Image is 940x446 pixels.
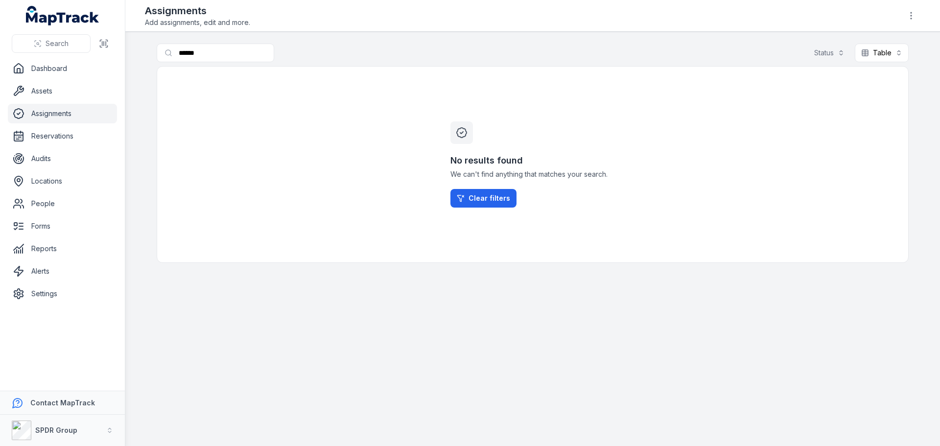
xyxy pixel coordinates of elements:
[8,171,117,191] a: Locations
[30,399,95,407] strong: Contact MapTrack
[8,81,117,101] a: Assets
[26,6,99,25] a: MapTrack
[145,4,250,18] h2: Assignments
[46,39,69,48] span: Search
[8,104,117,123] a: Assignments
[450,154,615,167] h3: No results found
[12,34,91,53] button: Search
[8,284,117,304] a: Settings
[808,44,851,62] button: Status
[8,261,117,281] a: Alerts
[8,126,117,146] a: Reservations
[8,239,117,258] a: Reports
[35,426,77,434] strong: SPDR Group
[8,149,117,168] a: Audits
[145,18,250,27] span: Add assignments, edit and more.
[450,169,615,179] span: We can't find anything that matches your search.
[450,189,517,208] a: Clear filters
[855,44,909,62] button: Table
[8,216,117,236] a: Forms
[8,194,117,213] a: People
[8,59,117,78] a: Dashboard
